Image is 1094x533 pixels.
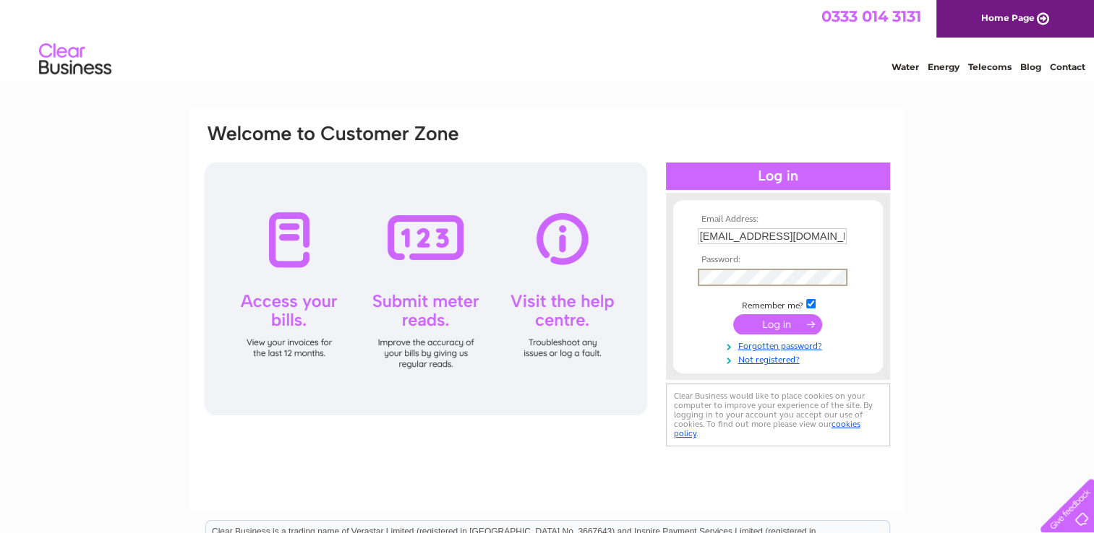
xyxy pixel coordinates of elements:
a: Not registered? [698,352,862,365]
div: Clear Business is a trading name of Verastar Limited (registered in [GEOGRAPHIC_DATA] No. 3667643... [206,8,889,70]
a: Forgotten password? [698,338,862,352]
a: cookies policy [674,419,860,438]
a: Blog [1020,61,1041,72]
a: Telecoms [968,61,1012,72]
img: logo.png [38,38,112,82]
a: 0333 014 3131 [821,7,921,25]
div: Clear Business would like to place cookies on your computer to improve your experience of the sit... [666,383,890,446]
a: Contact [1050,61,1085,72]
td: Remember me? [694,297,862,311]
th: Password: [694,255,862,265]
a: Water [892,61,919,72]
a: Energy [928,61,960,72]
input: Submit [733,314,822,334]
th: Email Address: [694,214,862,225]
